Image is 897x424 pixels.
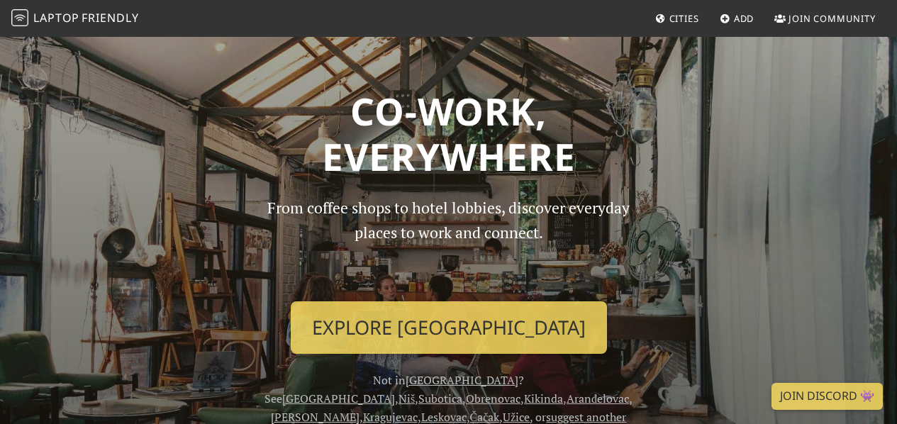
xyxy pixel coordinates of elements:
[418,391,462,406] a: Subotica
[282,391,395,406] a: [GEOGRAPHIC_DATA]
[399,391,415,406] a: Niš
[11,9,28,26] img: LaptopFriendly
[524,391,563,406] a: Kikinda
[734,12,754,25] span: Add
[650,6,705,31] a: Cities
[255,196,642,290] p: From coffee shops to hotel lobbies, discover everyday places to work and connect.
[714,6,760,31] a: Add
[291,301,607,354] a: Explore [GEOGRAPHIC_DATA]
[33,10,79,26] span: Laptop
[771,383,883,410] a: Join Discord 👾
[11,6,139,31] a: LaptopFriendly LaptopFriendly
[567,391,629,406] a: Aranđelovac
[669,12,699,25] span: Cities
[466,391,520,406] a: Obrenovac
[769,6,881,31] a: Join Community
[789,12,876,25] span: Join Community
[82,10,138,26] span: Friendly
[53,89,845,179] h1: Co-work, Everywhere
[406,372,518,388] a: [GEOGRAPHIC_DATA]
